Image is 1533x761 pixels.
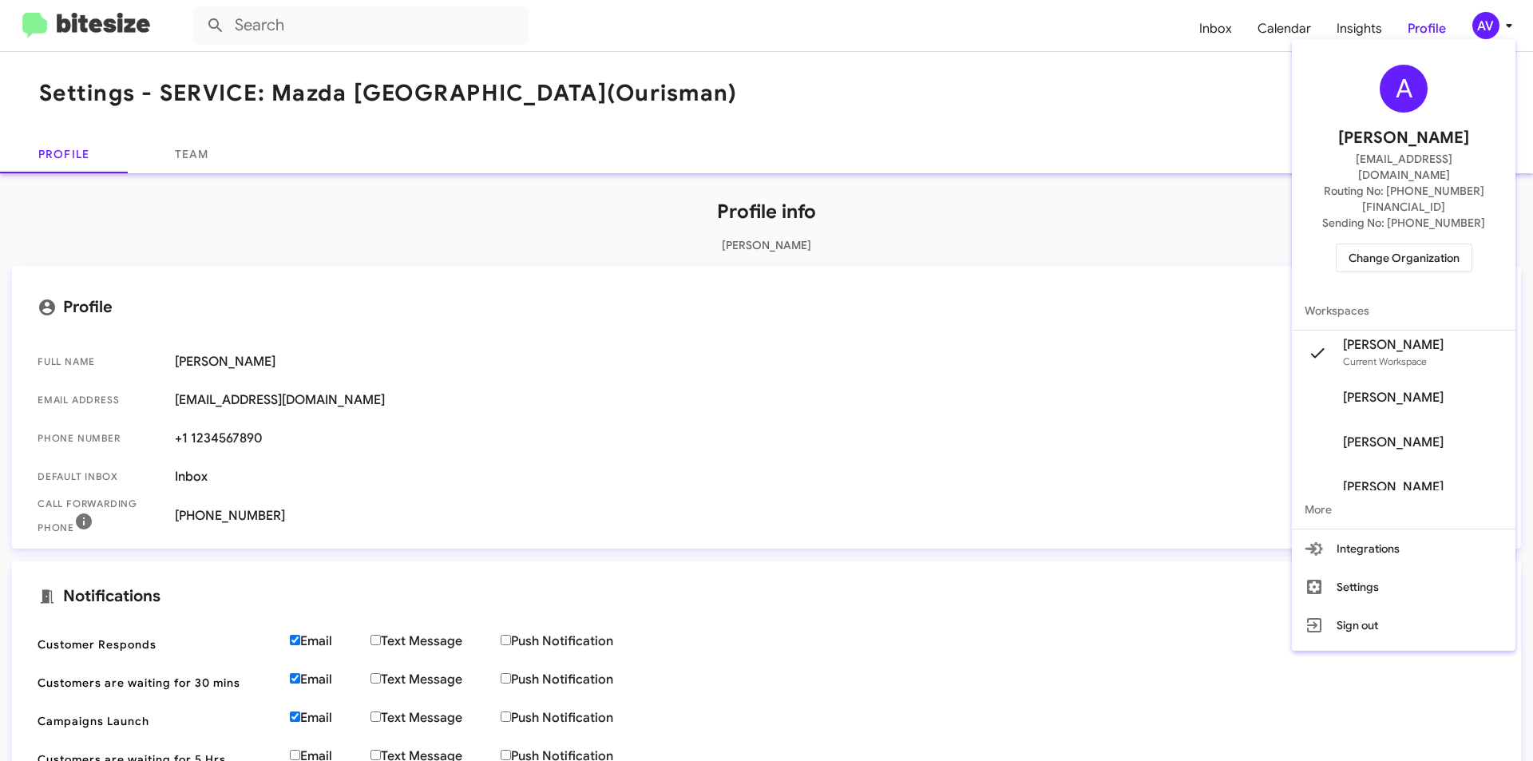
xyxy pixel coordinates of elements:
button: Integrations [1292,529,1515,568]
span: Sending No: [PHONE_NUMBER] [1322,215,1485,231]
span: Workspaces [1292,291,1515,330]
span: Change Organization [1349,244,1460,272]
span: [PERSON_NAME] [1343,337,1444,353]
span: [EMAIL_ADDRESS][DOMAIN_NAME] [1311,151,1496,183]
div: A [1380,65,1428,113]
button: Change Organization [1336,244,1472,272]
span: [PERSON_NAME] [1343,390,1444,406]
span: More [1292,490,1515,529]
span: [PERSON_NAME] [1338,125,1469,151]
span: Current Workspace [1343,355,1427,367]
span: Routing No: [PHONE_NUMBER][FINANCIAL_ID] [1311,183,1496,215]
button: Sign out [1292,606,1515,644]
span: [PERSON_NAME] [1343,434,1444,450]
button: Settings [1292,568,1515,606]
span: [PERSON_NAME] [1343,479,1444,495]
